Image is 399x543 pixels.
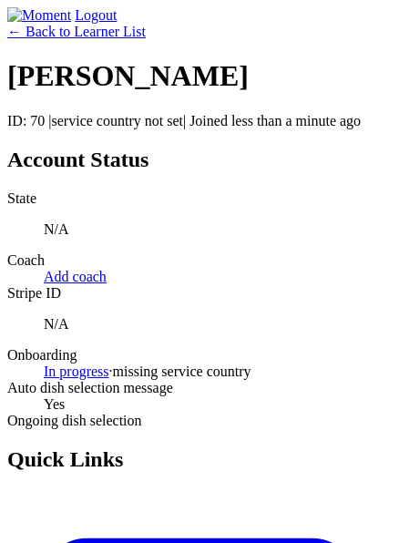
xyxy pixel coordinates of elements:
[44,221,392,238] p: N/A
[109,364,113,379] span: ·
[7,285,392,302] dt: Stripe ID
[7,380,392,396] dt: Auto dish selection message
[7,148,392,172] h2: Account Status
[7,413,392,429] dt: Ongoing dish selection
[7,59,392,93] h1: [PERSON_NAME]
[75,7,117,23] a: Logout
[44,364,109,379] a: In progress
[44,269,107,284] a: Add coach
[44,396,65,412] span: Yes
[44,316,392,333] p: N/A
[7,447,392,472] h2: Quick Links
[7,7,71,24] img: Moment
[7,252,392,269] dt: Coach
[52,113,183,128] span: service country not set
[113,364,251,379] span: missing service country
[7,113,392,129] p: ID: 70 | | Joined less than a minute ago
[7,190,392,207] dt: State
[7,24,146,39] a: ← Back to Learner List
[7,347,392,364] dt: Onboarding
